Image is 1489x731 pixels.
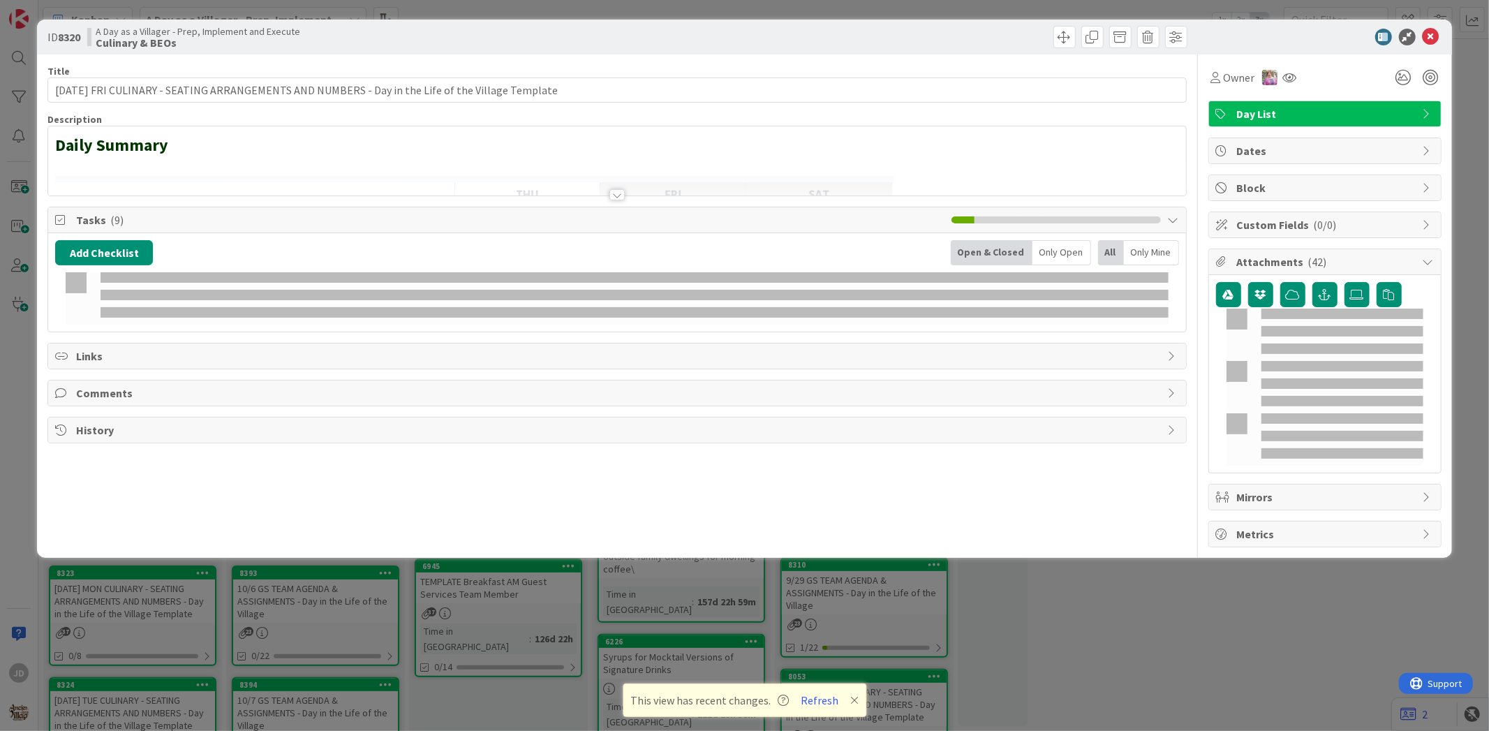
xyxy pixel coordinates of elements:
[47,77,1186,103] input: type card name here...
[1237,253,1416,270] span: Attachments
[951,240,1032,265] div: Open & Closed
[1237,526,1416,542] span: Metrics
[58,30,80,44] b: 8320
[110,213,124,227] span: ( 9 )
[1262,70,1277,85] img: OM
[1237,105,1416,122] span: Day List
[1224,69,1255,86] span: Owner
[1314,218,1337,232] span: ( 0/0 )
[1032,240,1091,265] div: Only Open
[1237,179,1416,196] span: Block
[1237,142,1416,159] span: Dates
[796,691,843,709] button: Refresh
[76,385,1160,401] span: Comments
[1237,216,1416,233] span: Custom Fields
[96,37,300,48] b: Culinary & BEOs
[630,692,789,709] span: This view has recent changes.
[47,65,70,77] label: Title
[55,240,153,265] button: Add Checklist
[76,212,944,228] span: Tasks
[1124,240,1179,265] div: Only Mine
[1098,240,1124,265] div: All
[29,2,64,19] span: Support
[76,348,1160,364] span: Links
[76,422,1160,438] span: History
[55,134,168,156] strong: Daily Summary
[1308,255,1327,269] span: ( 42 )
[96,26,300,37] span: A Day as a Villager - Prep, Implement and Execute
[47,29,80,45] span: ID
[47,113,102,126] span: Description
[1237,489,1416,505] span: Mirrors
